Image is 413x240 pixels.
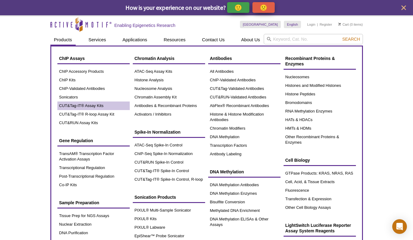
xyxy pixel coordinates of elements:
span: How is your experience on our website? [125,4,226,11]
a: Post-Transcriptional Regulation [57,172,130,181]
a: Nuclear Extraction [57,220,130,229]
a: Recombinant Proteins & Enzymes [284,53,356,70]
a: CUT&Tag-IT® Spike-In Control [133,167,205,175]
a: Other Recombinant Proteins & Enzymes [284,133,356,147]
a: Contact Us [198,34,228,46]
a: ChIP Assays [57,53,130,64]
a: Spike-In Normalization [133,126,205,138]
a: Chromatin Analysis [133,53,205,64]
a: Bisulfite Conversion [208,198,281,206]
span: Sonication Products [135,195,176,200]
a: TransAM® Transcription Factor Activation Assays [57,150,130,164]
a: Other Cell Biology Assays [284,203,356,212]
a: Cell, Acid, & Tissue Extracts [284,178,356,186]
div: Open Intercom Messenger [392,219,407,234]
span: Sample Preparation [59,200,100,205]
a: Methylated DNA Enrichment [208,206,281,215]
a: Nucleosomes [284,73,356,81]
a: Antibody Labeling [208,150,281,158]
a: CUT&RUN-Validated Antibodies [208,93,281,102]
span: Gene Regulation [59,138,93,143]
a: Bromodomains [284,98,356,107]
a: Histone & Histone Modification Antibodies [208,110,281,124]
a: Sonication Products [133,191,205,203]
a: PIXUL® Kits [133,215,205,223]
a: PIXUL® Labware [133,223,205,232]
a: Transcriptional Regulation [57,164,130,172]
span: Spike-In Normalization [135,130,181,135]
a: ATAC-Seq Assay Kits [133,67,205,76]
a: Products [50,34,76,46]
a: RNA Methylation Enzymes [284,107,356,116]
a: Cell Biology [284,154,356,166]
a: Histone Analysis [133,76,205,84]
span: Cell Biology [285,158,310,163]
li: (0 items) [338,21,363,28]
h2: Enabling Epigenetics Research [114,23,176,28]
a: Resources [160,34,189,46]
span: Antibodies [210,56,232,61]
a: Login [307,22,315,27]
span: DNA Methylation [210,169,244,174]
p: 🙂 [234,4,242,11]
img: Your Cart [338,23,341,26]
a: CUT&Tag-IT® Assay Kits [57,102,130,110]
a: LightSwitch Luciferase Reporter Assay System Reagents [284,220,356,237]
a: DNA Methylation [208,133,281,141]
span: ChIP Assays [59,56,85,61]
a: ChIP Accessory Products [57,67,130,76]
a: Chromatin Assembly Kit [133,93,205,102]
a: Nucleosome Analysis [133,84,205,93]
a: [GEOGRAPHIC_DATA] [240,21,281,28]
a: DNA Purification [57,229,130,237]
a: PIXUL® Multi-Sample Sonicator [133,206,205,215]
a: About Us [237,34,264,46]
a: Tissue Prep for NGS Assays [57,212,130,220]
span: Chromatin Analysis [135,56,175,61]
a: CUT&RUN Spike-In Control [133,158,205,167]
a: HATs & HDACs [284,116,356,124]
a: Histone Peptides [284,90,356,98]
a: Gene Regulation [57,135,130,146]
span: Search [342,37,360,42]
p: 🙁 [260,4,267,11]
a: HMTs & HDMs [284,124,356,133]
a: Sonicators [57,93,130,102]
a: Register [320,22,332,27]
a: ChIP-Validated Antibodies [208,76,281,84]
a: ATAC-Seq Spike-In Control [133,141,205,150]
button: close [400,4,408,12]
a: CUT&Tag-Validated Antibodies [208,84,281,93]
a: DNA Methylation Enzymes [208,189,281,198]
a: Transcription Factors [208,141,281,150]
span: Recombinant Proteins & Enzymes [285,56,335,66]
li: | [317,21,318,28]
a: Co-IP Kits [57,181,130,189]
a: GTPase Products: KRAS, NRAS, RAS [284,169,356,178]
a: Services [85,34,110,46]
a: Transfection & Expression [284,195,356,203]
a: Sample Preparation [57,197,130,209]
input: Keyword, Cat. No. [264,34,363,44]
span: LightSwitch Luciferase Reporter Assay System Reagents [285,223,351,233]
a: CUT&RUN Assay Kits [57,119,130,127]
a: CUT&Tag-IT® Spike-In Control, R-loop [133,175,205,184]
a: ChIP-Validated Antibodies [57,84,130,93]
a: AbFlex® Recombinant Antibodies [208,102,281,110]
button: Search [340,36,362,42]
a: Cart [338,22,349,27]
a: Activators / Inhibitors [133,110,205,119]
a: All Antibodies [208,67,281,76]
a: English [284,21,301,28]
a: Antibodies & Recombinant Proteins [133,102,205,110]
a: CUT&Tag-IT® R-loop Assay Kit [57,110,130,119]
a: Applications [119,34,151,46]
a: ChIP-Seq Spike-In Normalization [133,150,205,158]
a: DNA Methylation Antibodies [208,181,281,189]
a: ChIP Kits [57,76,130,84]
a: DNA Methylation [208,166,281,178]
a: DNA Methylation ELISAs & Other Assays [208,215,281,229]
a: Fluorescence [284,186,356,195]
a: Antibodies [208,53,281,64]
a: Histones and Modified Histones [284,81,356,90]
